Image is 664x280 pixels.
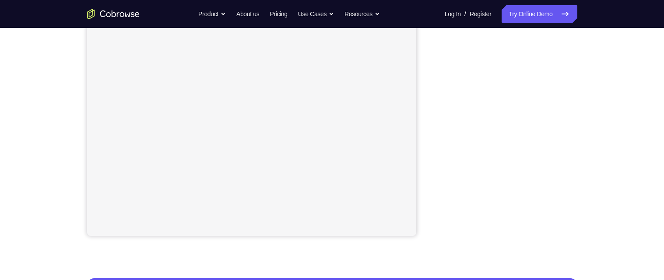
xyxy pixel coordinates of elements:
span: / [464,9,466,19]
a: About us [236,5,259,23]
a: Log In [445,5,461,23]
a: Pricing [270,5,287,23]
a: Go to the home page [87,9,140,19]
button: Resources [344,5,380,23]
button: Use Cases [298,5,334,23]
a: Register [470,5,491,23]
button: Product [198,5,226,23]
a: Try Online Demo [502,5,577,23]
